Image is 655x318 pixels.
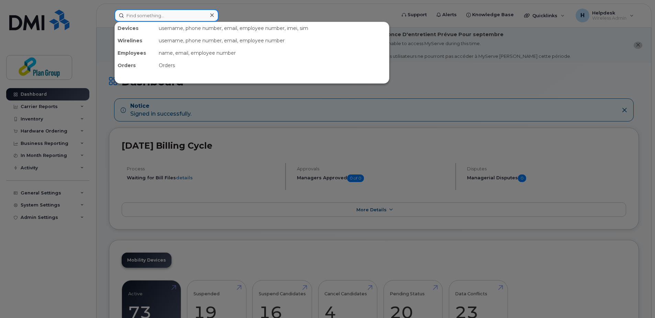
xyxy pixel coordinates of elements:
div: name, email, employee number [156,47,389,59]
div: Devices [115,22,156,34]
div: username, phone number, email, employee number, imei, sim [156,22,389,34]
div: Orders [115,59,156,72]
div: Employees [115,47,156,59]
div: username, phone number, email, employee number [156,34,389,47]
div: Wirelines [115,34,156,47]
div: Orders [156,59,389,72]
